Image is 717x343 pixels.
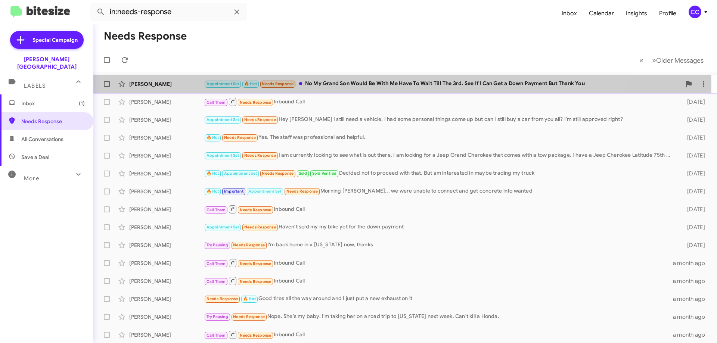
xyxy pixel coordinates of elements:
div: No My Grand Son Would Be With Me Have To Wait Till The 3rd. See If I Can Get a Down Payment But T... [204,79,681,88]
span: Sold Verified [312,171,337,176]
span: Appointment Set [207,117,239,122]
span: Needs Response [240,100,271,105]
a: Profile [653,3,682,24]
nav: Page navigation example [635,53,708,68]
div: [PERSON_NAME] [129,152,204,159]
span: Needs Response [244,153,276,158]
span: 🔥 Hot [207,189,219,194]
span: 🔥 Hot [207,171,219,176]
div: a month ago [673,259,711,267]
div: [DATE] [675,206,711,213]
span: Call Them [207,279,226,284]
span: Needs Response [240,208,271,212]
a: Inbox [556,3,583,24]
div: [PERSON_NAME] [129,241,204,249]
input: Search [90,3,247,21]
span: 🔥 Hot [207,135,219,140]
span: Needs Response [244,225,276,230]
span: Call Them [207,100,226,105]
span: Appointment Set [207,225,239,230]
span: Sold [299,171,307,176]
div: [DATE] [675,134,711,141]
span: Save a Deal [21,153,49,161]
div: [DATE] [675,224,711,231]
div: Yes. The staff was professional and helpful. [204,133,675,142]
button: Previous [635,53,648,68]
div: [PERSON_NAME] [129,206,204,213]
div: [PERSON_NAME] [129,116,204,124]
div: [DATE] [675,152,711,159]
span: Needs Response [224,135,256,140]
span: Older Messages [656,56,704,65]
div: [DATE] [675,188,711,195]
div: Inbound Call [204,330,673,339]
span: More [24,175,39,182]
span: Needs Response [21,118,85,125]
span: All Conversations [21,135,63,143]
span: Needs Response [262,171,294,176]
span: 🔥 Hot [244,81,257,86]
button: CC [682,6,709,18]
button: Next [648,53,708,68]
span: Appointment Set [207,153,239,158]
a: Calendar [583,3,620,24]
span: Needs Response [233,314,265,319]
span: Appointment Set [207,81,239,86]
div: Inbound Call [204,276,673,286]
span: Needs Response [240,279,271,284]
span: Labels [24,82,46,89]
span: Appointment Set [224,171,257,176]
a: Insights [620,3,653,24]
div: [PERSON_NAME] [129,134,204,141]
span: Important [224,189,243,194]
h1: Needs Response [104,30,187,42]
div: Inbound Call [204,205,675,214]
div: [PERSON_NAME] [129,98,204,106]
div: [PERSON_NAME] [129,295,204,303]
div: Good tires all the way around and I just put a new exhaust on it [204,294,673,303]
div: I'm back home in v [US_STATE] now, thanks [204,241,675,249]
span: Call Them [207,333,226,338]
div: Decided not to proceed with that. But am interested in maybe trading my truck [204,169,675,178]
span: (1) [79,100,85,107]
span: Needs Response [262,81,294,86]
div: a month ago [673,295,711,303]
div: a month ago [673,277,711,285]
span: » [652,56,656,65]
div: a month ago [673,313,711,321]
span: Needs Response [244,117,276,122]
div: [PERSON_NAME] [129,277,204,285]
span: Try Pausing [207,314,228,319]
span: « [639,56,643,65]
span: 🔥 Hot [243,296,256,301]
div: [DATE] [675,170,711,177]
span: Inbox [21,100,85,107]
span: Special Campaign [32,36,78,44]
span: Needs Response [240,261,271,266]
div: [PERSON_NAME] [129,259,204,267]
div: [DATE] [675,241,711,249]
div: I am currently looking to see what is out there. I am looking for a Jeep Grand Cherokee that come... [204,151,675,160]
div: [PERSON_NAME] [129,80,204,88]
span: Call Them [207,208,226,212]
div: [PERSON_NAME] [129,188,204,195]
span: Needs Response [286,189,318,194]
div: Haven't sold my my bike yet for the down payment [204,223,675,231]
div: [PERSON_NAME] [129,331,204,339]
div: Inbound Call [204,97,675,106]
div: [PERSON_NAME] [129,170,204,177]
div: [PERSON_NAME] [129,313,204,321]
span: Needs Response [233,243,265,247]
div: Hey [PERSON_NAME] I still need a vehicle, I had some personal things come up but can I still buy ... [204,115,675,124]
a: Special Campaign [10,31,84,49]
div: [PERSON_NAME] [129,224,204,231]
div: [DATE] [675,116,711,124]
div: a month ago [673,331,711,339]
span: Appointment Set [248,189,281,194]
div: CC [689,6,701,18]
div: Morning [PERSON_NAME]... we were unable to connect and get concrete info wanted [204,187,675,196]
span: Needs Response [207,296,238,301]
